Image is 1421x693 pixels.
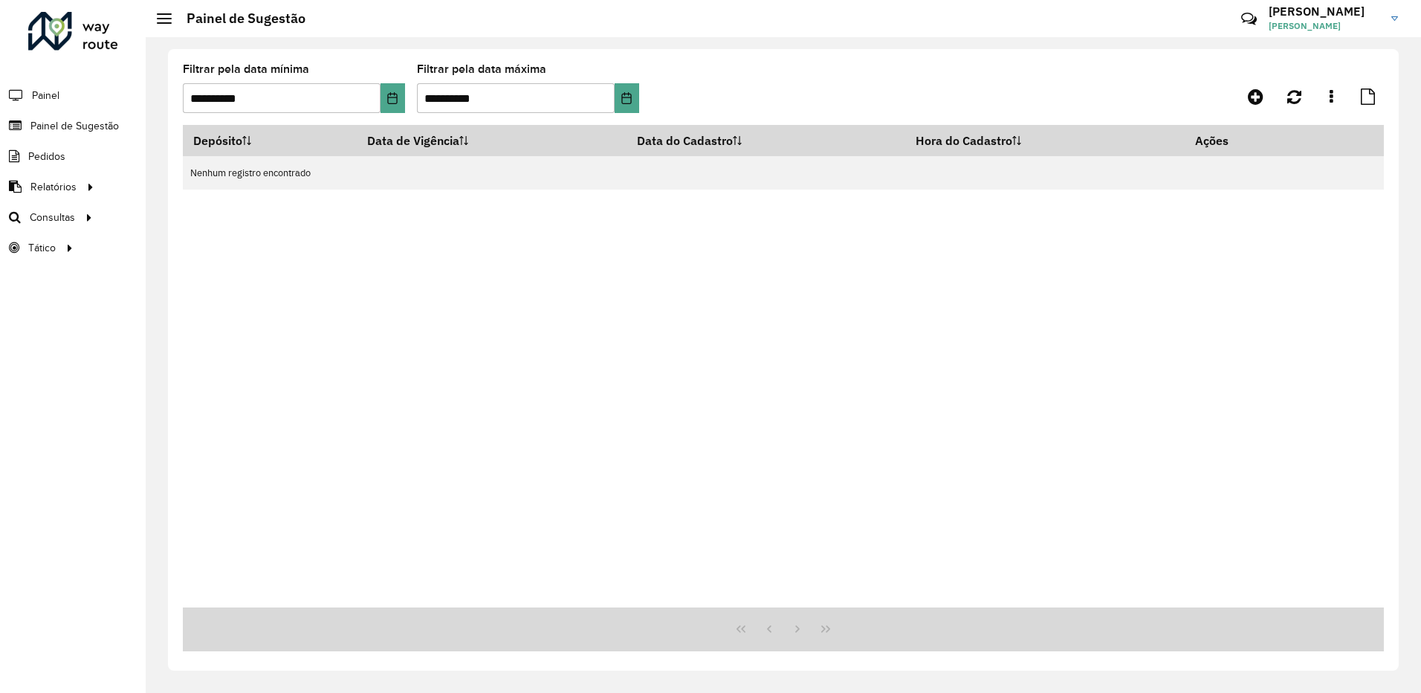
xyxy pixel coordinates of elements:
[183,125,357,156] th: Depósito
[905,125,1185,156] th: Hora do Cadastro
[381,83,405,113] button: Choose Date
[627,125,905,156] th: Data do Cadastro
[1269,4,1380,19] h3: [PERSON_NAME]
[30,118,119,134] span: Painel de Sugestão
[183,156,1384,190] td: Nenhum registro encontrado
[1185,125,1275,156] th: Ações
[357,125,627,156] th: Data de Vigência
[28,240,56,256] span: Tático
[615,83,639,113] button: Choose Date
[417,60,546,78] label: Filtrar pela data máxima
[172,10,305,27] h2: Painel de Sugestão
[1233,3,1265,35] a: Contato Rápido
[30,210,75,225] span: Consultas
[30,179,77,195] span: Relatórios
[1269,19,1380,33] span: [PERSON_NAME]
[28,149,65,164] span: Pedidos
[32,88,59,103] span: Painel
[183,60,309,78] label: Filtrar pela data mínima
